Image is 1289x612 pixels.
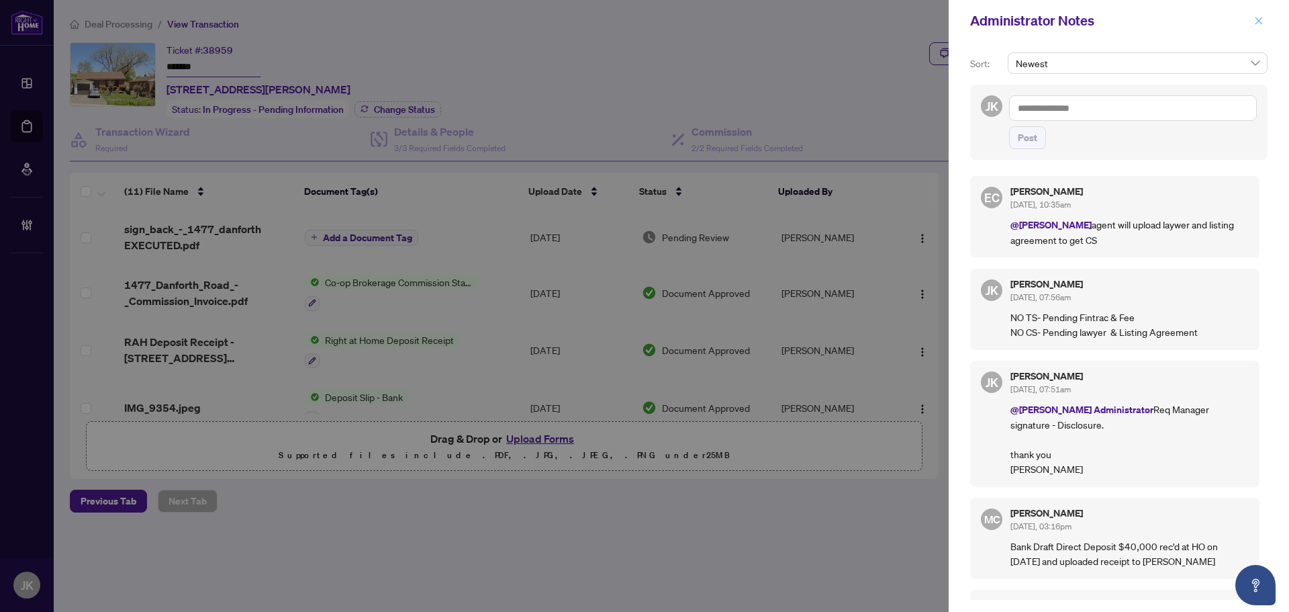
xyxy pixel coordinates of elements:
[986,373,998,392] span: JK
[1010,402,1249,476] p: Req Manager signature - Disclosure. thank you [PERSON_NAME]
[1010,200,1071,210] span: [DATE], 10:35am
[984,188,1000,207] span: EC
[1010,539,1249,568] p: Bank Draft Direct Deposit $40,000 rec'd at HO on [DATE] and uploaded receipt to [PERSON_NAME]
[1010,292,1071,302] span: [DATE], 07:56am
[1010,371,1249,381] h5: [PERSON_NAME]
[986,97,998,116] span: JK
[1016,53,1259,73] span: Newest
[1010,217,1249,247] p: agent will upload laywer and listing agreement to get CS
[1010,310,1249,339] p: NO TS- Pending Fintrac & Fee NO CS- Pending lawyer & Listing Agreement
[1010,384,1071,394] span: [DATE], 07:51am
[1010,509,1249,518] h5: [PERSON_NAME]
[1235,565,1276,605] button: Open asap
[1010,187,1249,196] h5: [PERSON_NAME]
[986,281,998,300] span: JK
[970,11,1250,31] div: Administrator Notes
[1010,279,1249,289] h5: [PERSON_NAME]
[1009,126,1046,149] button: Post
[1010,403,1153,416] span: @[PERSON_NAME] Administrator
[1010,218,1092,231] span: @[PERSON_NAME]
[1010,521,1071,531] span: [DATE], 03:16pm
[1254,16,1263,26] span: close
[984,511,1000,528] span: MC
[970,56,1002,71] p: Sort:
